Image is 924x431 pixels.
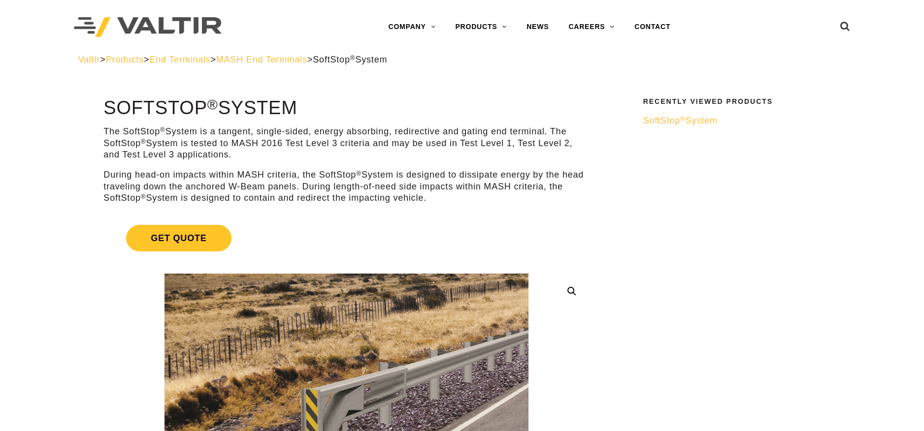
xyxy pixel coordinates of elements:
[207,96,218,112] sup: ®
[141,193,146,200] sup: ®
[643,116,718,125] span: SoftStop System
[517,17,559,37] a: NEWS
[126,225,231,251] span: Get Quote
[643,115,840,126] a: SoftStop®System
[625,17,680,37] a: CONTACT
[74,17,222,37] img: Valtir
[103,98,589,119] h1: SoftStop System
[559,17,625,37] a: CAREERS
[216,55,307,64] a: MASH End Terminals
[378,17,445,37] a: COMPANY
[680,115,686,123] sup: ®
[445,17,517,37] a: PRODUCTS
[103,213,589,263] a: Get Quote
[103,169,589,204] p: During head-on impacts within MASH criteria, the SoftStop System is designed to dissipate energy ...
[78,55,100,64] a: Valtir
[103,126,589,160] p: The SoftStop System is a tangent, single-sided, energy absorbing, redirective and gating end term...
[141,138,146,145] sup: ®
[149,55,210,64] a: End Terminals
[350,54,356,62] sup: ®
[106,55,144,64] a: Products
[313,55,387,64] span: SoftStop System
[160,126,165,133] sup: ®
[643,98,840,105] h2: Recently Viewed Products
[78,54,846,65] div: > > > >
[356,170,362,177] sup: ®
